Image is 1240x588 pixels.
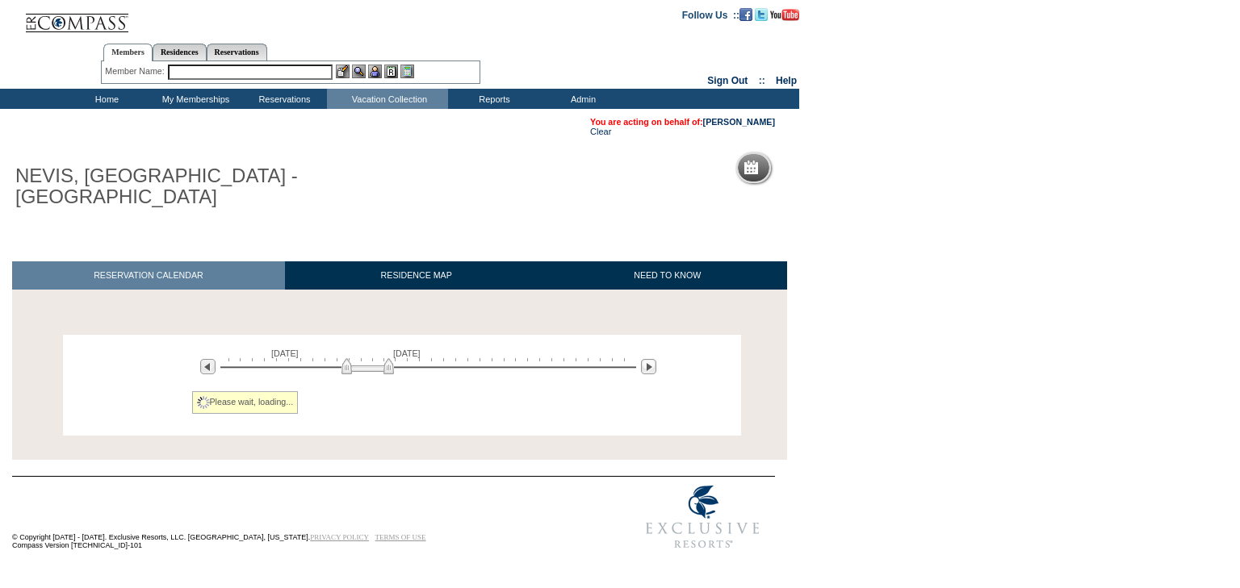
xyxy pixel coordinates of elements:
a: Become our fan on Facebook [739,9,752,19]
a: Help [776,75,797,86]
span: [DATE] [271,348,299,358]
img: Previous [200,359,216,374]
td: Reports [448,89,537,109]
td: Vacation Collection [327,89,448,109]
td: Follow Us :: [682,8,739,21]
td: Home [61,89,149,109]
a: Follow us on Twitter [755,9,768,19]
a: [PERSON_NAME] [703,117,775,127]
a: Residences [153,44,207,60]
td: Reservations [238,89,327,109]
h1: NEVIS, [GEOGRAPHIC_DATA] - [GEOGRAPHIC_DATA] [12,162,374,211]
img: b_edit.gif [336,65,350,78]
img: Subscribe to our YouTube Channel [770,9,799,21]
img: b_calculator.gif [400,65,414,78]
a: TERMS OF USE [375,533,426,541]
img: Follow us on Twitter [755,8,768,21]
td: © Copyright [DATE] - [DATE]. Exclusive Resorts, LLC. [GEOGRAPHIC_DATA], [US_STATE]. Compass Versi... [12,478,577,558]
img: Become our fan on Facebook [739,8,752,21]
a: Reservations [207,44,267,60]
img: View [352,65,366,78]
img: spinner2.gif [197,396,210,409]
a: Sign Out [707,75,748,86]
a: Subscribe to our YouTube Channel [770,9,799,19]
span: :: [759,75,765,86]
div: Please wait, loading... [192,391,299,414]
a: RESERVATION CALENDAR [12,261,285,290]
td: My Memberships [149,89,238,109]
img: Exclusive Resorts [630,477,775,557]
img: Reservations [384,65,398,78]
span: You are acting on behalf of: [590,117,775,127]
a: Members [103,44,153,61]
img: Impersonate [368,65,382,78]
img: Next [641,359,656,374]
h5: Reservation Calendar [765,163,888,173]
a: RESIDENCE MAP [285,261,548,290]
a: NEED TO KNOW [547,261,787,290]
td: Admin [537,89,626,109]
div: Member Name: [105,65,167,78]
a: PRIVACY POLICY [310,533,369,541]
a: Clear [590,127,611,136]
span: [DATE] [393,348,421,358]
